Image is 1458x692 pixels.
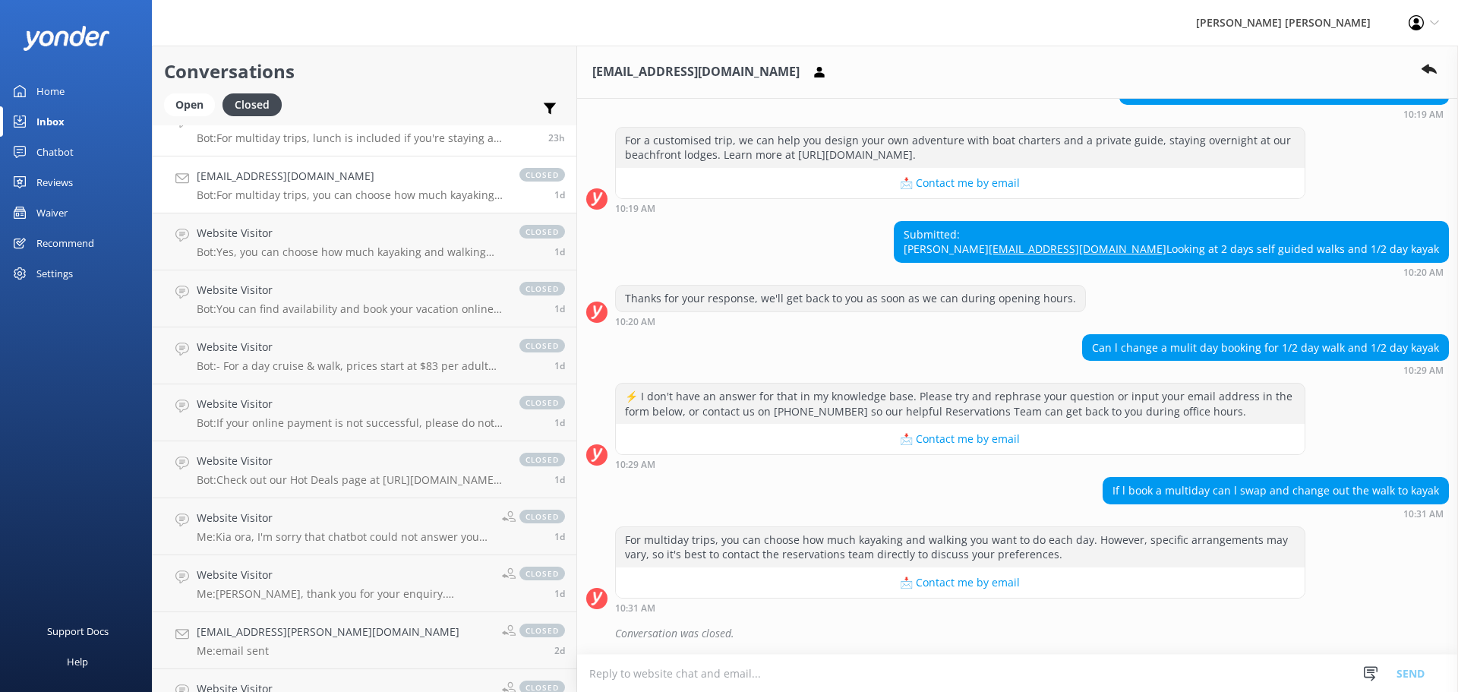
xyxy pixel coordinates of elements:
[36,228,94,258] div: Recommend
[519,453,565,466] span: closed
[36,167,73,197] div: Reviews
[197,473,504,487] p: Bot: Check out our Hot Deals page at [URL][DOMAIN_NAME][PERSON_NAME]. You can book online with a ...
[519,567,565,580] span: closed
[222,96,289,112] a: Closed
[1082,365,1449,375] div: Sep 24 2025 10:29am (UTC +12:00) Pacific/Auckland
[1403,510,1444,519] strong: 10:31 AM
[586,621,1449,646] div: 2025-09-24T02:28:23.072
[554,530,565,543] span: Sep 23 2025 03:44pm (UTC +12:00) Pacific/Auckland
[615,621,1449,646] div: Conversation was closed.
[153,100,576,156] a: Website VisitorBot:For multiday trips, lunch is included if you're staying at our beachfront lodg...
[153,213,576,270] a: Website VisitorBot:Yes, you can choose how much kayaking and walking you want to do each day on t...
[554,302,565,315] span: Sep 24 2025 07:43am (UTC +12:00) Pacific/Auckland
[197,188,504,202] p: Bot: For multiday trips, you can choose how much kayaking and walking you want to do each day. Ho...
[615,459,1305,469] div: Sep 24 2025 10:29am (UTC +12:00) Pacific/Auckland
[1119,109,1449,119] div: Sep 24 2025 10:19am (UTC +12:00) Pacific/Auckland
[548,131,565,144] span: Sep 24 2025 02:36pm (UTC +12:00) Pacific/Auckland
[153,327,576,384] a: Website VisitorBot:- For a day cruise & walk, prices start at $83 per adult for an [GEOGRAPHIC_DA...
[554,188,565,201] span: Sep 24 2025 10:31am (UTC +12:00) Pacific/Auckland
[197,644,459,658] p: Me: email sent
[894,267,1449,277] div: Sep 24 2025 10:20am (UTC +12:00) Pacific/Auckland
[197,168,504,185] h4: [EMAIL_ADDRESS][DOMAIN_NAME]
[989,242,1166,256] a: [EMAIL_ADDRESS][DOMAIN_NAME]
[519,510,565,523] span: closed
[616,527,1305,567] div: For multiday trips, you can choose how much kayaking and walking you want to do each day. However...
[197,416,504,430] p: Bot: If your online payment is not successful, please do not attempt to pay again. Your booking i...
[197,131,504,145] p: Bot: For multiday trips, lunch is included if you're staying at our beachfront lodges. For day tr...
[47,616,109,646] div: Support Docs
[36,106,65,137] div: Inbox
[554,416,565,429] span: Sep 23 2025 08:03pm (UTC +12:00) Pacific/Auckland
[153,441,576,498] a: Website VisitorBot:Check out our Hot Deals page at [URL][DOMAIN_NAME][PERSON_NAME]. You can book ...
[1083,335,1448,361] div: Can l change a mulit day booking for 1/2 day walk and 1/2 day kayak
[519,282,565,295] span: closed
[153,612,576,669] a: [EMAIL_ADDRESS][PERSON_NAME][DOMAIN_NAME]Me:email sentclosed2d
[519,339,565,352] span: closed
[197,624,459,640] h4: [EMAIL_ADDRESS][PERSON_NAME][DOMAIN_NAME]
[197,587,491,601] p: Me: [PERSON_NAME], thank you for your enquiry. February is a very popular month for our trips. Th...
[197,567,491,583] h4: Website Visitor
[615,604,655,613] strong: 10:31 AM
[1403,268,1444,277] strong: 10:20 AM
[616,286,1085,311] div: Thanks for your response, we'll get back to you as soon as we can during opening hours.
[197,339,504,355] h4: Website Visitor
[67,646,88,677] div: Help
[615,602,1305,613] div: Sep 24 2025 10:31am (UTC +12:00) Pacific/Auckland
[164,96,222,112] a: Open
[554,644,565,657] span: Sep 23 2025 09:42am (UTC +12:00) Pacific/Auckland
[554,245,565,258] span: Sep 24 2025 09:03am (UTC +12:00) Pacific/Auckland
[197,510,491,526] h4: Website Visitor
[153,498,576,555] a: Website VisitorMe:Kia ora, I'm sorry that chatbot could not answer your question correctly. All o...
[164,93,215,116] div: Open
[615,203,1305,213] div: Sep 24 2025 10:19am (UTC +12:00) Pacific/Auckland
[616,567,1305,598] button: 📩 Contact me by email
[519,624,565,637] span: closed
[197,282,504,299] h4: Website Visitor
[895,222,1448,262] div: Submitted: [PERSON_NAME] Looking at 2 days self guided walks and 1/2 day kayak
[197,396,504,412] h4: Website Visitor
[592,62,800,82] h3: [EMAIL_ADDRESS][DOMAIN_NAME]
[23,26,110,51] img: yonder-white-logo.png
[197,453,504,469] h4: Website Visitor
[197,302,504,316] p: Bot: You can find availability and book your vacation online by using the Trip Finder. Choose you...
[164,57,565,86] h2: Conversations
[153,384,576,441] a: Website VisitorBot:If your online payment is not successful, please do not attempt to pay again. ...
[615,316,1086,327] div: Sep 24 2025 10:20am (UTC +12:00) Pacific/Auckland
[519,168,565,182] span: closed
[1103,508,1449,519] div: Sep 24 2025 10:31am (UTC +12:00) Pacific/Auckland
[197,225,504,242] h4: Website Visitor
[616,384,1305,424] div: ⚡ I don't have an answer for that in my knowledge base. Please try and rephrase your question or ...
[222,93,282,116] div: Closed
[615,460,655,469] strong: 10:29 AM
[616,128,1305,168] div: For a customised trip, we can help you design your own adventure with boat charters and a private...
[1403,110,1444,119] strong: 10:19 AM
[554,587,565,600] span: Sep 23 2025 03:39pm (UTC +12:00) Pacific/Auckland
[519,225,565,239] span: closed
[36,76,65,106] div: Home
[197,245,504,259] p: Bot: Yes, you can choose how much kayaking and walking you want to do each day on the 3 Day Kayak...
[519,396,565,409] span: closed
[554,359,565,372] span: Sep 23 2025 08:20pm (UTC +12:00) Pacific/Auckland
[36,137,74,167] div: Chatbot
[36,258,73,289] div: Settings
[615,318,655,327] strong: 10:20 AM
[1403,366,1444,375] strong: 10:29 AM
[197,530,491,544] p: Me: Kia ora, I'm sorry that chatbot could not answer your question correctly. All of our cruise-o...
[616,168,1305,198] button: 📩 Contact me by email
[153,270,576,327] a: Website VisitorBot:You can find availability and book your vacation online by using the Trip Find...
[36,197,68,228] div: Waiver
[554,473,565,486] span: Sep 23 2025 05:15pm (UTC +12:00) Pacific/Auckland
[197,359,504,373] p: Bot: - For a day cruise & walk, prices start at $83 per adult for an [GEOGRAPHIC_DATA] Stop and c...
[615,204,655,213] strong: 10:19 AM
[153,156,576,213] a: [EMAIL_ADDRESS][DOMAIN_NAME]Bot:For multiday trips, you can choose how much kayaking and walking ...
[1103,478,1448,504] div: If l book a multiday can l swap and change out the walk to kayak
[153,555,576,612] a: Website VisitorMe:[PERSON_NAME], thank you for your enquiry. February is a very popular month for...
[616,424,1305,454] button: 📩 Contact me by email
